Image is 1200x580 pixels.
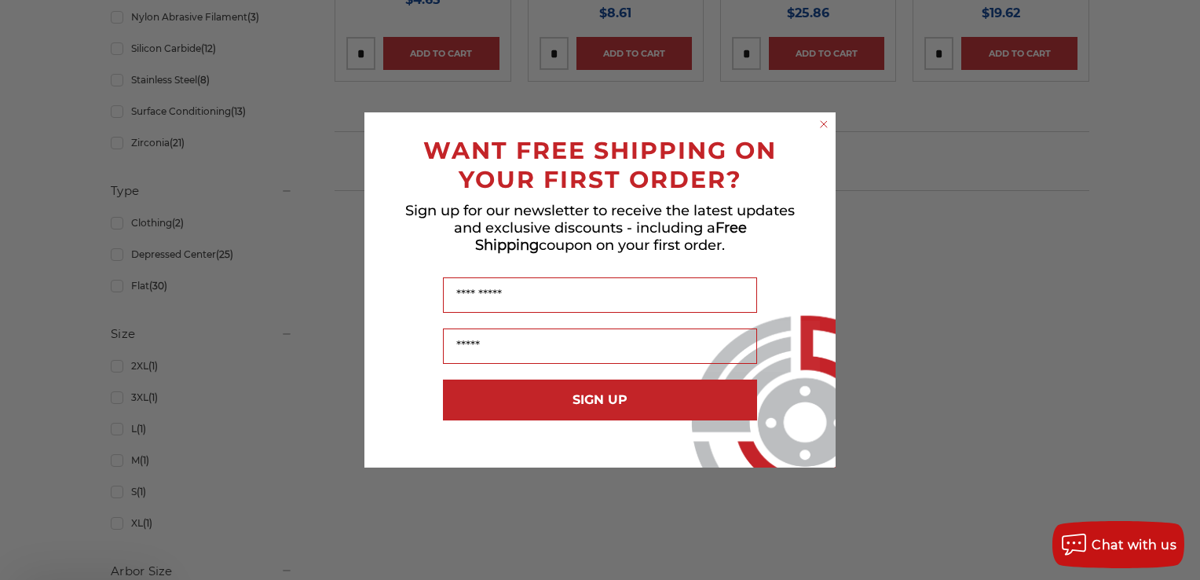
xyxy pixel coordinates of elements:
[443,380,757,420] button: SIGN UP
[1092,538,1176,552] span: Chat with us
[1052,521,1184,568] button: Chat with us
[443,329,757,364] input: Email
[423,136,777,194] span: WANT FREE SHIPPING ON YOUR FIRST ORDER?
[405,202,795,254] span: Sign up for our newsletter to receive the latest updates and exclusive discounts - including a co...
[816,116,832,132] button: Close dialog
[475,219,747,254] span: Free Shipping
